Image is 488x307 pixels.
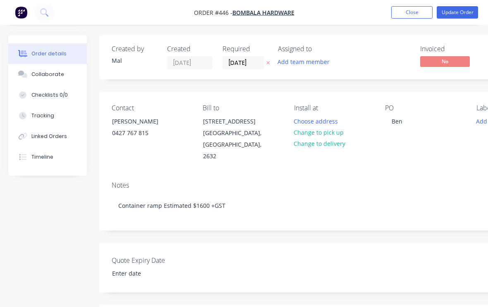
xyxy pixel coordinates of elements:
div: Created [167,45,213,53]
div: Ben [385,115,409,127]
a: Bombala Hardware [232,9,294,17]
div: Bill to [203,104,280,112]
div: [GEOGRAPHIC_DATA], [GEOGRAPHIC_DATA], 2632 [203,127,272,162]
div: [STREET_ADDRESS][GEOGRAPHIC_DATA], [GEOGRAPHIC_DATA], 2632 [196,115,279,162]
button: Linked Orders [8,126,87,147]
div: Collaborate [31,71,64,78]
div: Tracking [31,112,54,119]
div: Required [222,45,268,53]
button: Change to delivery [289,138,350,149]
span: Order #446 - [194,9,232,17]
div: [PERSON_NAME] [112,116,181,127]
button: Close [391,6,433,19]
button: Add team member [278,56,334,67]
div: [PERSON_NAME]0427 767 815 [105,115,188,142]
div: Mal [112,56,157,65]
button: Add team member [273,56,334,67]
button: Tracking [8,105,87,126]
div: Install at [294,104,372,112]
div: Created by [112,45,157,53]
img: Factory [15,6,27,19]
div: Assigned to [278,45,361,53]
button: Choose address [289,115,342,126]
div: Linked Orders [31,133,67,140]
button: Checklists 0/0 [8,85,87,105]
button: Change to pick up [289,127,348,138]
span: No [420,56,470,67]
button: Collaborate [8,64,87,85]
button: Order details [8,43,87,64]
div: [STREET_ADDRESS] [203,116,272,127]
div: Order details [31,50,67,57]
div: PO [385,104,463,112]
button: Timeline [8,147,87,167]
div: Invoiced [420,45,482,53]
input: Enter date [106,267,209,280]
div: Timeline [31,153,53,161]
label: Quote Expiry Date [112,255,215,265]
div: Contact [112,104,189,112]
button: Update Order [437,6,478,19]
div: Checklists 0/0 [31,91,68,99]
div: 0427 767 815 [112,127,181,139]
